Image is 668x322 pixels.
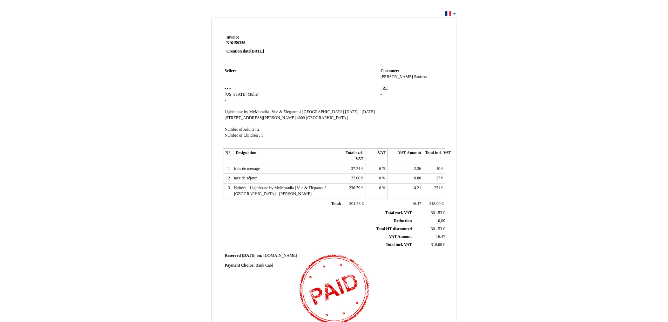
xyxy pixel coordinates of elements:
[380,86,382,91] span: .
[423,164,445,174] td: €
[345,110,375,114] span: [DATE] - [DATE]
[229,86,231,91] span: -
[389,234,412,239] span: VAT Amount
[380,81,382,85] span: -
[331,201,341,206] span: Total:
[227,86,228,91] span: -
[225,263,255,268] span: Payment Choice:
[343,184,365,199] td: €
[225,86,226,91] span: -
[365,164,387,174] td: %
[225,127,257,132] span: Number of Adults :
[387,149,423,164] th: VAT Amount
[379,186,381,190] span: 6
[343,199,365,209] td: €
[297,116,305,120] span: 4000
[434,186,440,190] span: 251
[386,242,412,247] span: Total incl. VAT
[349,201,360,206] span: 301.53
[223,149,232,164] th: N°
[429,201,440,206] span: 318.00
[225,92,247,97] span: [US_STATE]
[250,49,264,54] span: [DATE]
[232,149,343,164] th: Designation
[225,116,296,120] span: [STREET_ADDRESS][PERSON_NAME]
[227,35,239,40] span: Invoice
[225,98,226,103] span: -
[414,166,421,171] span: 2.26
[380,92,382,97] span: -
[223,174,232,184] td: 2
[413,241,446,249] td: €
[257,127,259,132] span: 2
[225,133,260,138] span: Number of Children :
[423,184,445,199] td: €
[261,133,263,138] span: 1
[383,86,388,91] span: RE
[257,253,262,258] span: on:
[256,263,273,268] span: Bank Card
[412,201,421,206] span: 16.47
[438,219,445,223] span: 0,00
[423,199,445,209] td: €
[365,149,387,164] th: VAT
[225,75,226,79] span: -
[225,81,226,85] span: -
[263,253,297,258] span: [DOMAIN_NAME]
[231,41,245,45] span: 6159336
[343,149,365,164] th: Total excl. VAT
[436,234,445,239] span: 16.47
[414,75,427,79] span: Sautron
[413,225,446,233] td: €
[343,164,365,174] td: €
[385,211,412,215] span: Total excl. VAT
[225,69,236,73] span: Seller:
[412,186,421,190] span: 14.21
[227,49,264,54] strong: Creation date
[431,227,442,231] span: 301.53
[351,176,360,180] span: 27.00
[225,253,241,258] span: Reserved
[423,174,445,184] td: €
[248,92,259,97] span: Muller
[349,186,360,190] span: 236.79
[343,174,365,184] td: €
[379,176,381,180] span: 0
[431,242,442,247] span: 318.00
[365,174,387,184] td: %
[436,176,440,180] span: 27
[227,40,310,46] strong: N°
[423,149,445,164] th: Total incl. VAT
[234,176,257,180] span: taxe de séjour
[351,166,360,171] span: 37.74
[394,219,412,223] span: Reduction
[414,176,421,180] span: 0.00
[365,184,387,199] td: %
[234,186,326,196] span: Nuitées - Lighthouse by MyMoradia | Vue & Élégance à [GEOGRAPHIC_DATA] - [PERSON_NAME]
[223,164,232,174] td: 1
[225,110,344,114] span: Lighthouse by MyMoradia | Vue & Élégance à [GEOGRAPHIC_DATA]
[413,209,446,217] td: €
[380,69,399,73] span: Customer:
[436,166,440,171] span: 40
[431,211,442,215] span: 301.53
[380,75,413,79] span: [PERSON_NAME]
[379,166,381,171] span: 6
[234,166,260,171] span: frais de ménage
[376,227,412,231] span: Total HT discounted
[242,253,256,258] span: [DATE]
[223,184,232,199] td: 3
[306,116,348,120] span: [GEOGRAPHIC_DATA]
